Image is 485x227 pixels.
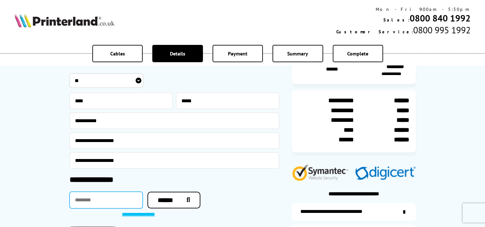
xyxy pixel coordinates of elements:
img: Printerland Logo [14,13,114,28]
span: Summary [287,50,308,57]
span: Payment [228,50,247,57]
span: Complete [347,50,368,57]
span: Customer Service: [336,29,413,35]
div: Mon - Fri 9:00am - 5:30pm [336,6,471,12]
span: 0800 995 1992 [413,24,471,36]
span: Sales: [383,17,410,23]
a: additional-ink [292,203,416,221]
span: Cables [110,50,125,57]
span: Details [170,50,185,57]
a: 0800 840 1992 [410,12,471,24]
